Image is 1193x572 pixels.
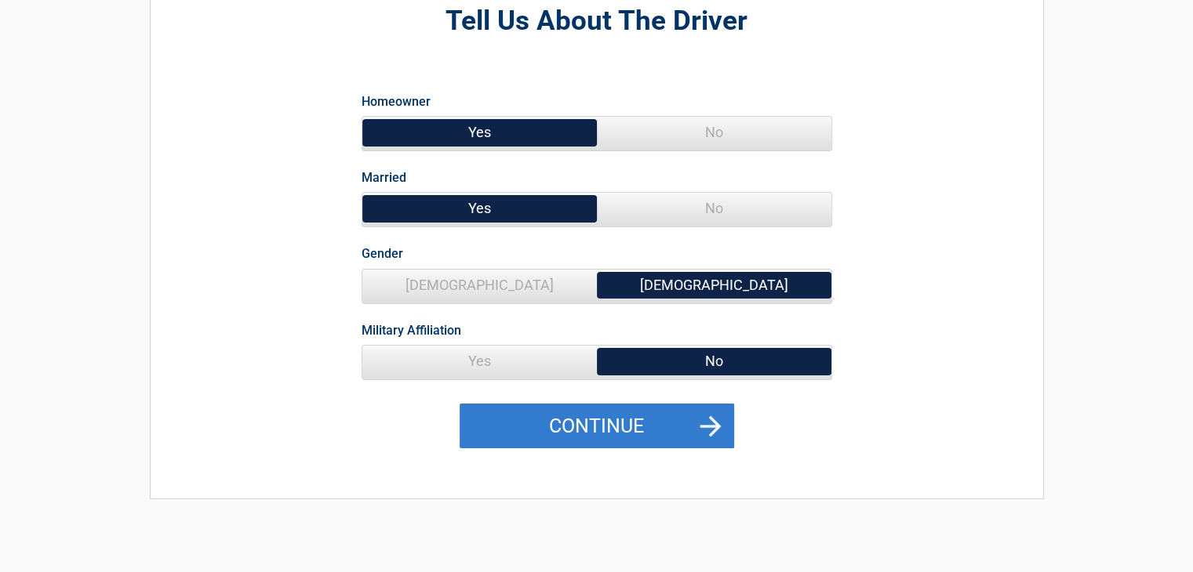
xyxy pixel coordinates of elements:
[237,3,957,40] h2: Tell Us About The Driver
[362,243,403,264] label: Gender
[362,91,431,112] label: Homeowner
[597,346,831,377] span: No
[597,270,831,301] span: [DEMOGRAPHIC_DATA]
[362,270,597,301] span: [DEMOGRAPHIC_DATA]
[362,346,597,377] span: Yes
[597,193,831,224] span: No
[362,193,597,224] span: Yes
[597,117,831,148] span: No
[362,167,406,188] label: Married
[460,404,734,449] button: Continue
[362,320,461,341] label: Military Affiliation
[362,117,597,148] span: Yes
